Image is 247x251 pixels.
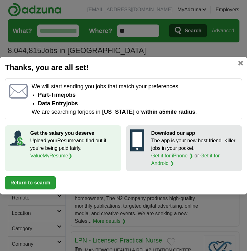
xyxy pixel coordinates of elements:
li: Part-time jobs [38,91,238,99]
p: The app is your new best friend. Killer jobs in your pocket. or [151,137,238,167]
h2: Thanks, you are all set! [5,62,242,73]
a: Get it for iPhone ❯ [151,153,193,158]
p: We are searching for jobs in or . [32,108,238,116]
p: Upload your Resume and find out if you're being paid fairly. [30,137,117,160]
p: We will start sending you jobs that match your preferences. [32,82,238,91]
span: [US_STATE] [102,109,134,115]
p: Get the salary you deserve [30,129,117,137]
p: Download our app [151,129,238,137]
li: Data Entry jobs [38,99,238,108]
span: within a 5 mile radius [141,109,195,115]
a: ValueMyResume❯ [30,153,72,158]
a: Get it for Android ❯ [151,153,220,166]
button: Return to search [5,176,56,189]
